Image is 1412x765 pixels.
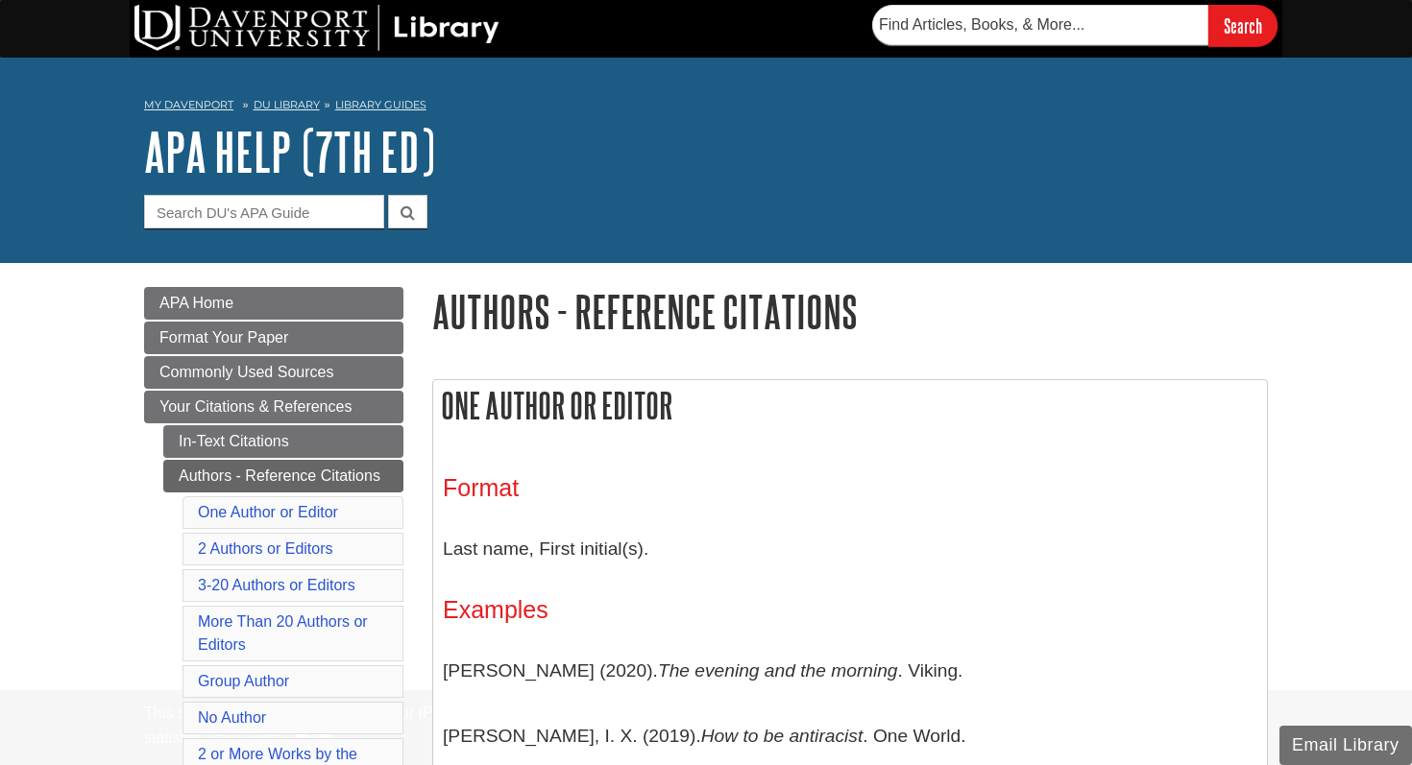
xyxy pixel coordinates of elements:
input: Search DU's APA Guide [144,195,384,228]
form: Searches DU Library's articles, books, and more [872,5,1278,46]
i: The evening and the morning [658,660,898,681]
span: APA Home [159,295,233,311]
a: APA Home [144,287,403,320]
span: Commonly Used Sources [159,364,333,380]
nav: breadcrumb [144,92,1268,123]
span: Your Citations & References [159,398,352,415]
a: 3-20 Authors or Editors [198,577,355,593]
a: In-Text Citations [163,425,403,458]
a: One Author or Editor [198,504,338,520]
a: Library Guides [335,98,426,111]
span: Format Your Paper [159,329,288,346]
input: Search [1208,5,1278,46]
button: Email Library [1279,726,1412,765]
a: APA Help (7th Ed) [144,122,435,181]
a: Your Citations & References [144,391,403,423]
p: Last name, First initial(s). [443,521,1257,577]
a: 2 Authors or Editors [198,540,333,557]
a: Authors - Reference Citations [163,460,403,492]
input: Find Articles, Books, & More... [872,5,1208,45]
h1: Authors - Reference Citations [432,287,1268,336]
img: DU Library [134,5,499,51]
p: [PERSON_NAME] (2020). . Viking. [443,643,1257,699]
a: More Than 20 Authors or Editors [198,613,368,653]
i: How to be antiracist [701,726,864,746]
a: Commonly Used Sources [144,356,403,389]
h3: Examples [443,596,1257,624]
h2: One Author or Editor [433,380,1267,431]
h3: Format [443,474,1257,502]
a: No Author [198,709,266,726]
a: Group Author [198,673,289,689]
p: [PERSON_NAME], I. X. (2019). . One World. [443,708,1257,764]
a: Format Your Paper [144,322,403,354]
a: My Davenport [144,97,233,113]
a: DU Library [254,98,320,111]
